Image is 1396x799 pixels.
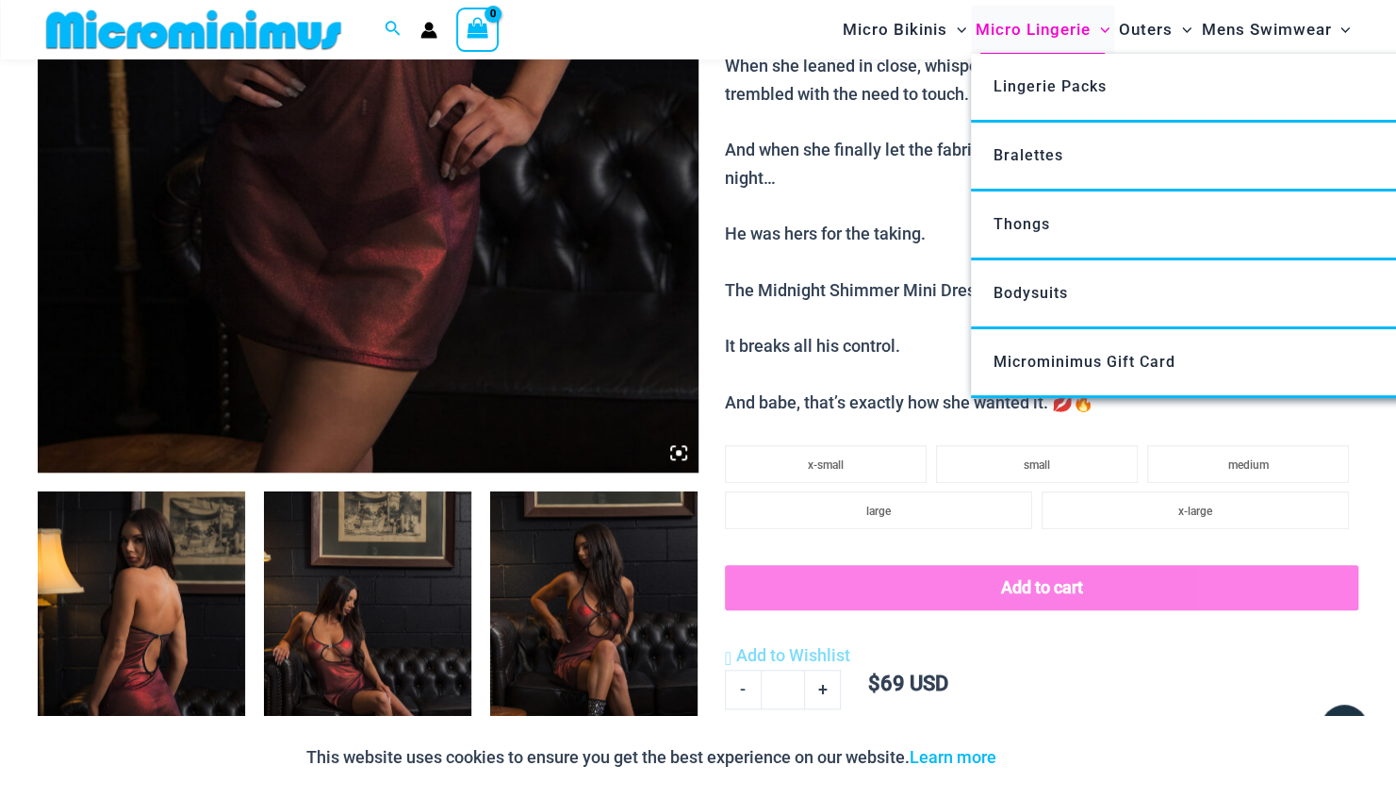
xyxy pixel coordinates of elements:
[385,18,402,42] a: Search icon link
[725,491,1032,529] li: large
[420,22,437,39] a: Account icon link
[1042,491,1349,529] li: x-large
[1114,6,1196,54] a: OutersMenu ToggleMenu Toggle
[805,670,841,709] a: +
[994,215,1050,233] span: Thongs
[910,747,996,767] a: Learn more
[994,353,1175,371] span: Microminimus Gift Card
[1119,6,1173,54] span: Outers
[1201,6,1331,54] span: Mens Swimwear
[843,6,947,54] span: Micro Bikinis
[866,505,891,518] span: large
[1173,6,1191,54] span: Menu Toggle
[1024,458,1050,472] span: small
[39,8,349,51] img: MM SHOP LOGO FLAT
[725,670,761,709] a: -
[1227,458,1268,472] span: medium
[1010,735,1091,780] button: Accept
[868,672,948,695] bdi: 69 USD
[306,743,996,772] p: This website uses cookies to ensure you get the best experience on our website.
[725,641,850,670] a: Add to Wishlist
[976,6,1091,54] span: Micro Lingerie
[994,77,1107,95] span: Lingerie Packs
[947,6,966,54] span: Menu Toggle
[1091,6,1109,54] span: Menu Toggle
[835,3,1358,57] nav: Site Navigation
[1196,6,1355,54] a: Mens SwimwearMenu ToggleMenu Toggle
[1331,6,1350,54] span: Menu Toggle
[736,645,850,665] span: Add to Wishlist
[1178,505,1212,518] span: x-large
[456,8,500,51] a: View Shopping Cart, empty
[725,565,1358,610] button: Add to cart
[936,445,1138,483] li: small
[868,672,880,695] span: $
[808,458,844,472] span: x-small
[994,284,1068,302] span: Bodysuits
[761,670,805,709] input: Product quantity
[838,6,971,54] a: Micro BikinisMenu ToggleMenu Toggle
[1147,445,1349,483] li: medium
[994,146,1063,164] span: Bralettes
[971,6,1114,54] a: Micro LingerieMenu ToggleMenu Toggle
[725,445,927,483] li: x-small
